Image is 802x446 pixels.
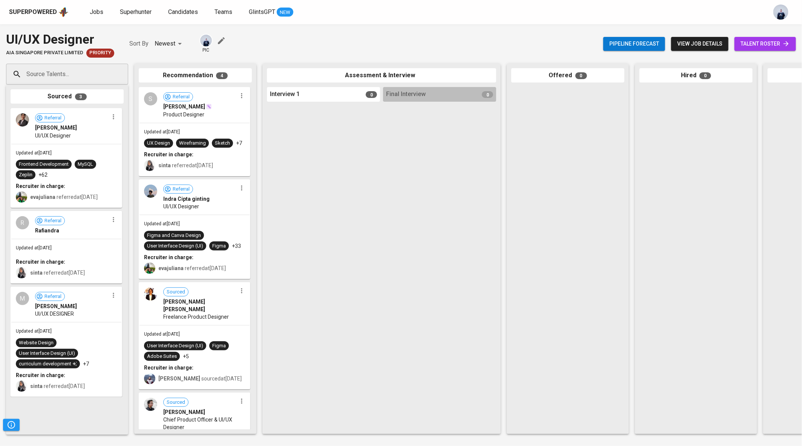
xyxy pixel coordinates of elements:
[164,289,188,296] span: Sourced
[120,8,152,15] span: Superhunter
[164,399,188,406] span: Sourced
[120,8,153,17] a: Superhunter
[129,39,149,48] p: Sort By
[16,380,27,392] img: sinta.windasari@glints.com
[139,87,250,176] div: SReferral[PERSON_NAME]Product DesignerUpdated at[DATE]UX DesignWireframingSketch+7Recruiter in ch...
[199,34,213,53] div: pic
[139,282,250,389] div: Sourced[PERSON_NAME] [PERSON_NAME]Freelance Product DesignerUpdated at[DATE]User Interface Design...
[155,37,184,51] div: Newest
[144,398,157,411] img: f5b825d9e596de601d59426f343c848a.jpg
[147,342,203,350] div: User Interface Design (UI)
[30,194,55,200] b: evajuliana
[144,263,155,274] img: eva@glints.com
[6,30,114,49] div: UI/UX Designer
[147,140,170,147] div: UX Design
[16,113,29,127] img: 2dd09463cb4bb0f8b2bc7f4897de5160.jpg
[144,365,193,371] b: Recruiter in charge:
[86,49,114,57] span: Priority
[19,350,75,357] div: User Interface Design (UI)
[386,90,426,99] span: Final Interview
[163,416,237,431] span: Chief Product Officer & UI/UX Designer
[163,111,204,118] span: Product Designer
[639,68,753,83] div: Hired
[11,211,122,284] div: RReferralRafiandraUpdated at[DATE]Recruiter in charge:sinta referredat[DATE]
[179,140,206,147] div: Wireframing
[41,115,64,122] span: Referral
[163,103,205,110] span: [PERSON_NAME]
[41,293,64,300] span: Referral
[170,186,193,193] span: Referral
[482,91,493,98] span: 0
[735,37,796,51] a: talent roster
[163,195,210,203] span: Indra Cipta ginting
[41,217,64,225] span: Referral
[216,72,228,79] span: 4
[212,243,226,250] div: Figma
[609,39,659,49] span: Pipeline forecast
[183,353,189,360] p: +5
[158,162,213,168] span: referred at [DATE]
[158,376,200,382] b: [PERSON_NAME]
[35,132,71,139] span: UI/UX Designer
[144,254,193,260] b: Recruiter in charge:
[35,310,74,318] span: UI/UX DESIGNER
[9,6,69,18] a: Superpoweredapp logo
[144,129,180,134] span: Updated at [DATE]
[215,8,234,17] a: Teams
[35,227,59,234] span: Rafiandra
[86,49,114,58] div: New Job received from Demand Team
[158,265,184,271] b: evajuliana
[267,68,496,83] div: Assessment & Interview
[83,360,89,368] p: +7
[773,5,788,20] img: annisa@glints.com
[16,267,27,278] img: sinta.windasari@glints.com
[38,171,48,179] p: +62
[19,360,77,368] div: curriculum development
[163,203,199,210] span: UI/UX Designer
[163,313,229,321] span: Freelance Product Designer
[147,232,201,239] div: Figma and Canva Design
[232,242,241,250] p: +33
[19,161,69,168] div: Frontend Development
[16,183,65,189] b: Recruiter in charge:
[16,216,29,229] div: R
[741,39,790,49] span: talent roster
[16,259,65,265] b: Recruiter in charge:
[11,89,124,104] div: Sourced
[277,9,293,16] span: NEW
[212,342,226,350] div: Figma
[144,373,155,384] img: christine.raharja@glints.com
[19,171,32,179] div: Zeplin
[30,383,43,389] b: sinta
[163,298,237,313] span: [PERSON_NAME] [PERSON_NAME]
[511,68,624,83] div: Offered
[215,140,230,147] div: Sketch
[16,372,65,378] b: Recruiter in charge:
[168,8,198,15] span: Candidates
[163,408,205,416] span: [PERSON_NAME]
[170,93,193,101] span: Referral
[11,287,122,397] div: MReferral[PERSON_NAME]UI/UX DESIGNERUpdated at[DATE]Website DesignUser Interface Design (UI)curri...
[30,194,98,200] span: referred at [DATE]
[671,37,728,51] button: view job details
[677,39,722,49] span: view job details
[9,8,57,17] div: Superpowered
[124,73,126,75] button: Open
[249,8,293,17] a: GlintsGPT NEW
[236,139,242,147] p: +7
[144,331,180,337] span: Updated at [DATE]
[144,160,155,171] img: sinta.windasari@glints.com
[147,243,203,250] div: User Interface Design (UI)
[144,221,180,226] span: Updated at [DATE]
[139,68,252,83] div: Recommendation
[30,270,43,276] b: sinta
[78,161,93,168] div: MySQL
[270,90,300,99] span: Interview 1
[16,328,52,334] span: Updated at [DATE]
[139,179,250,279] div: ReferralIndra Cipta gintingUI/UX DesignerUpdated at[DATE]Figma and Canva DesignUser Interface Des...
[603,37,665,51] button: Pipeline forecast
[35,302,77,310] span: [PERSON_NAME]
[35,124,77,131] span: [PERSON_NAME]
[144,151,193,157] b: Recruiter in charge:
[168,8,199,17] a: Candidates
